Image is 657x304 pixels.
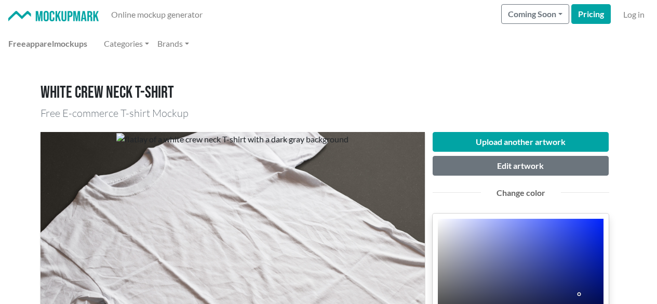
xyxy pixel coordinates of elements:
[153,33,193,54] a: Brands
[433,132,609,152] button: Upload another artwork
[107,4,207,25] a: Online mockup generator
[8,11,99,22] img: Mockup Mark
[41,83,617,103] h1: White crew neck T-shirt
[619,4,649,25] a: Log in
[433,156,609,176] button: Edit artwork
[4,33,91,54] a: Freeapparelmockups
[501,4,569,24] button: Coming Soon
[100,33,153,54] a: Categories
[41,107,617,120] h3: Free E-commerce T-shirt Mockup
[571,4,611,24] a: Pricing
[26,38,54,48] span: apparel
[489,187,553,199] div: Change color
